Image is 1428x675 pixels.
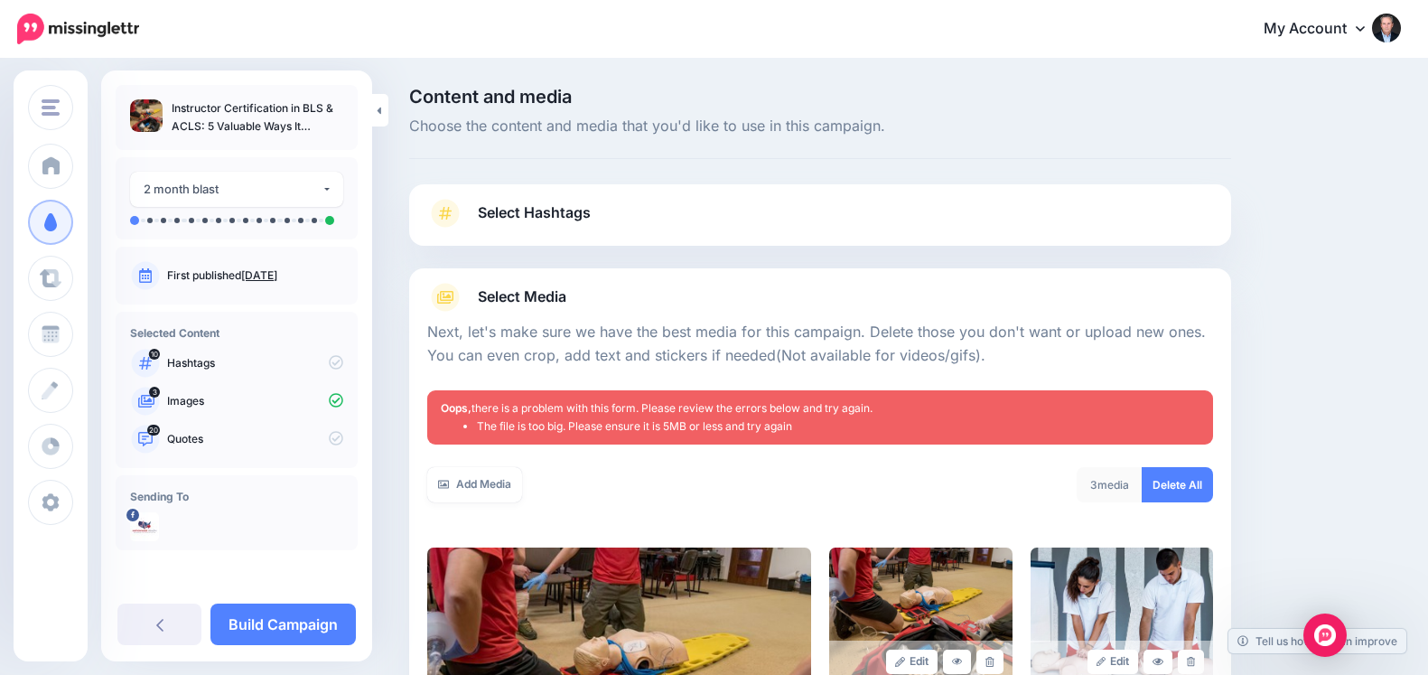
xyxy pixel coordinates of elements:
[409,88,1231,106] span: Content and media
[130,172,343,207] button: 2 month blast
[130,490,343,503] h4: Sending To
[478,285,566,309] span: Select Media
[172,99,343,136] p: Instructor Certification in BLS & ACLS: 5 Valuable Ways It Elevates Your Role in Healthcare
[42,99,60,116] img: menu.png
[149,387,160,398] span: 3
[1228,629,1406,653] a: Tell us how we can improve
[427,467,522,502] a: Add Media
[1303,614,1347,657] div: Open Intercom Messenger
[477,417,1199,436] li: The file is too big. Please ensure it is 5MB or less and try again
[1077,467,1143,502] div: media
[167,393,343,409] p: Images
[427,283,1213,312] a: Select Media
[241,268,277,282] a: [DATE]
[427,199,1213,246] a: Select Hashtags
[17,14,139,44] img: Missinglettr
[1090,478,1097,492] span: 3
[441,401,471,415] strong: Oops,
[130,512,159,541] img: 425728283_122132690894056059_3169164036050548494_n-bsa152990.jpg
[167,355,343,371] p: Hashtags
[1087,650,1139,674] a: Edit
[147,425,160,436] span: 20
[409,115,1231,138] span: Choose the content and media that you'd like to use in this campaign.
[427,390,1213,445] div: there is a problem with this form. Please review the errors below and try again.
[427,321,1213,368] p: Next, let's make sure we have the best media for this campaign. Delete those you don't want or up...
[130,99,163,132] img: 2a29d3ebd8a28eb57ecd728c039ad080_thumb.jpg
[1246,7,1401,52] a: My Account
[478,201,591,225] span: Select Hashtags
[167,431,343,447] p: Quotes
[886,650,938,674] a: Edit
[1142,467,1213,502] a: Delete All
[144,179,322,200] div: 2 month blast
[130,326,343,340] h4: Selected Content
[149,349,160,360] span: 10
[167,267,343,284] p: First published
